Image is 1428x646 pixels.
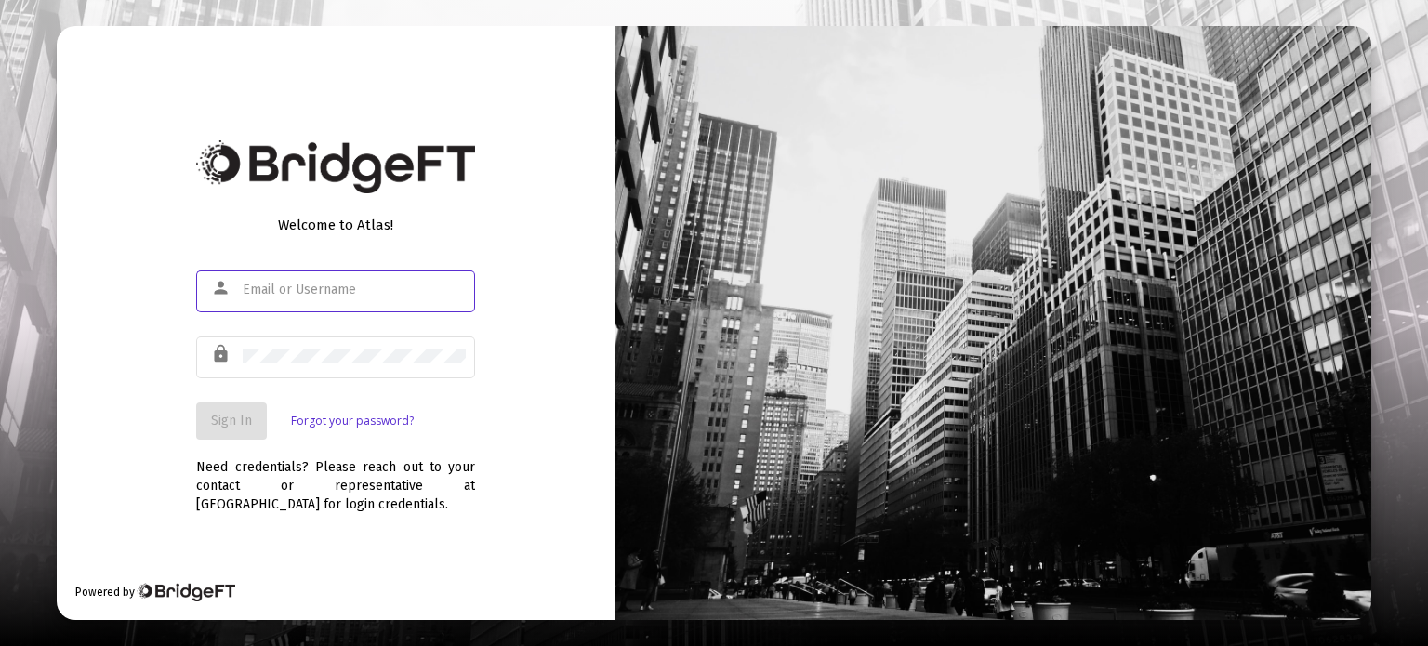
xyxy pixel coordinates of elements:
[211,413,252,428] span: Sign In
[243,283,466,297] input: Email or Username
[196,216,475,234] div: Welcome to Atlas!
[196,140,475,193] img: Bridge Financial Technology Logo
[291,412,414,430] a: Forgot your password?
[211,343,233,365] mat-icon: lock
[196,440,475,514] div: Need credentials? Please reach out to your contact or representative at [GEOGRAPHIC_DATA] for log...
[211,277,233,299] mat-icon: person
[137,583,234,601] img: Bridge Financial Technology Logo
[75,583,234,601] div: Powered by
[196,402,267,440] button: Sign In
